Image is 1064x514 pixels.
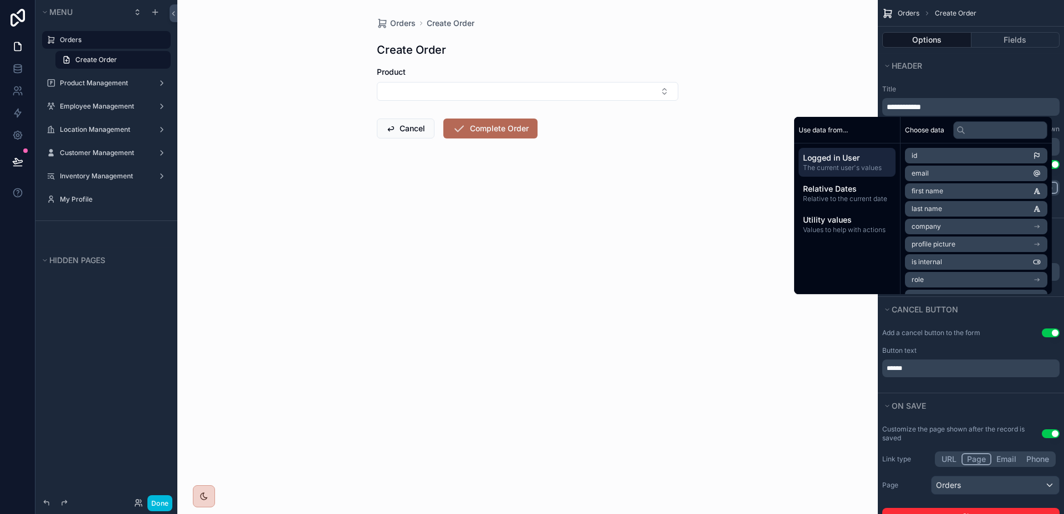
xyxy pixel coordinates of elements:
[390,18,416,29] span: Orders
[892,305,958,314] span: Cancel button
[803,183,891,194] span: Relative Dates
[898,9,919,18] span: Orders
[794,143,900,243] div: scrollable content
[60,79,149,88] label: Product Management
[803,152,891,163] span: Logged in User
[803,214,891,225] span: Utility values
[882,346,917,355] label: Button text
[882,481,927,490] label: Page
[443,119,538,138] button: Complete Order
[803,194,891,203] span: Relative to the current date
[75,55,117,64] span: Create Order
[892,61,922,70] span: Header
[60,195,164,204] label: My Profile
[60,172,149,181] label: Inventory Management
[377,42,446,58] h1: Create Order
[377,67,406,76] span: Product
[60,35,164,44] label: Orders
[147,495,172,511] button: Done
[60,102,149,111] label: Employee Management
[991,453,1021,465] button: Email
[882,98,1060,116] div: scrollable content
[882,302,1053,317] button: Cancel button
[932,476,1059,494] div: Orders
[60,148,149,157] label: Customer Management
[905,126,944,135] span: Choose data
[49,7,73,17] span: Menu
[49,255,105,265] span: Hidden pages
[882,359,1060,377] div: scrollable content
[961,453,991,465] button: Page
[935,9,976,18] span: Create Order
[882,58,1053,74] button: Header
[377,18,416,29] a: Orders
[377,82,678,101] button: Select Button
[803,163,891,172] span: The current user's values
[40,4,126,20] button: Menu
[931,476,1060,495] button: Orders
[892,401,926,410] span: On save
[882,398,1053,414] button: On save
[882,32,971,48] button: Options
[1021,453,1054,465] button: Phone
[377,119,434,138] button: Cancel
[882,425,1042,443] label: Customize the page shown after the record is saved
[937,453,961,465] button: URL
[882,85,1060,94] label: Title
[882,328,980,337] label: Add a cancel button to the form
[803,225,891,234] span: Values to help with actions
[55,51,171,69] a: Create Order
[427,18,474,29] a: Create Order
[799,126,848,135] span: Use data from...
[40,253,166,268] button: Hidden pages
[60,125,149,134] label: Location Management
[971,32,1060,48] button: Fields
[882,455,927,464] label: Link type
